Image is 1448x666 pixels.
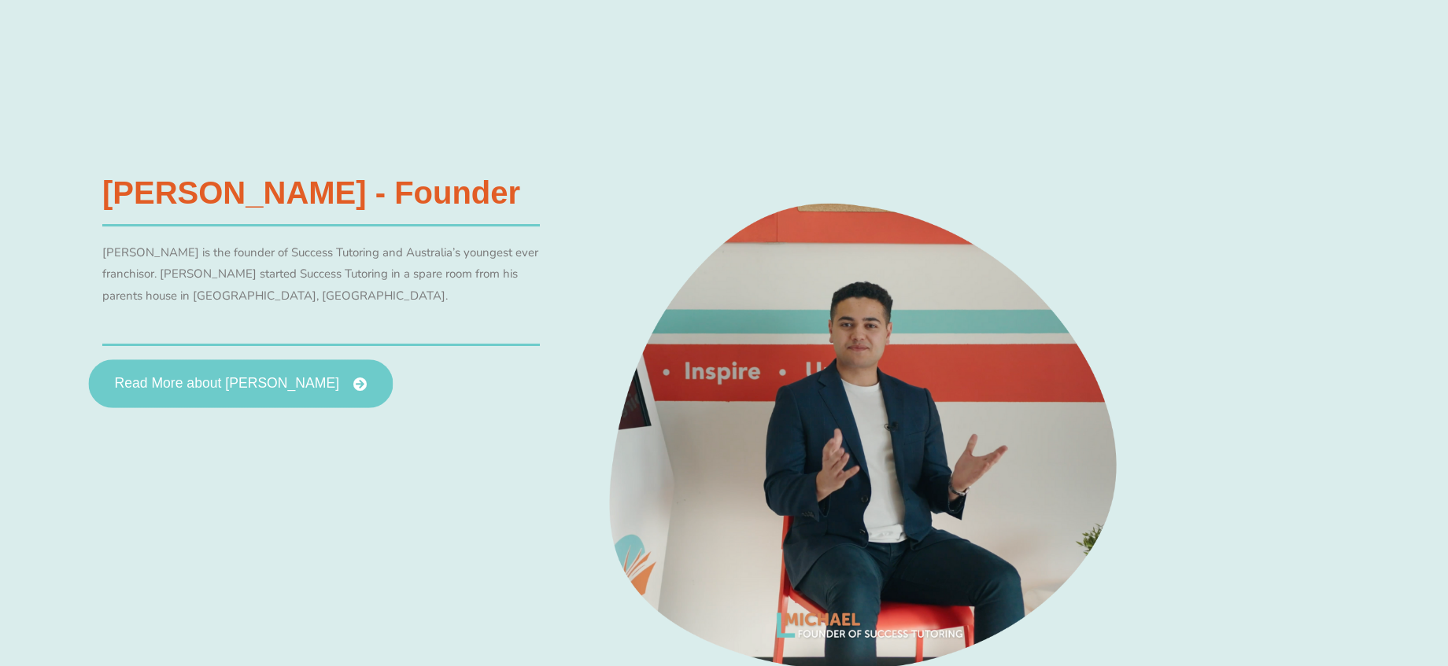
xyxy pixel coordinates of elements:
[102,177,540,208] h3: [PERSON_NAME] - Founder
[114,377,339,392] span: Read More about [PERSON_NAME]
[1178,488,1448,666] iframe: Chat Widget
[102,242,540,308] p: [PERSON_NAME] is the founder of Success Tutoring and Australia’s youngest ever franchisor. [PERSO...
[88,360,393,409] a: Read More about [PERSON_NAME]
